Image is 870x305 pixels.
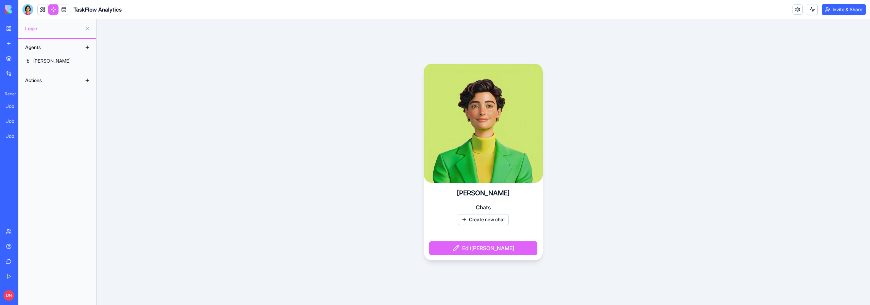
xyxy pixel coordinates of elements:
a: Job Board Manager [2,114,29,128]
div: Agents [22,42,76,53]
button: Create new chat [458,214,509,225]
a: Job Board Manager [2,129,29,143]
span: DN [3,290,14,301]
div: Job Board Manager [6,118,25,125]
div: Actions [22,75,76,86]
div: Job Board Manager [6,133,25,140]
span: Recent [2,91,16,97]
div: [PERSON_NAME] [33,58,70,64]
button: Edit[PERSON_NAME] [429,241,537,255]
div: Job Board Manager [6,103,25,110]
h4: [PERSON_NAME] [457,188,510,198]
a: [PERSON_NAME] [18,55,96,66]
span: Chats [476,203,491,211]
span: Logic [25,25,82,32]
button: Invite & Share [822,4,866,15]
img: logo [5,5,47,14]
span: TaskFlow Analytics [73,5,122,14]
a: Job Board Manager [2,99,29,113]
